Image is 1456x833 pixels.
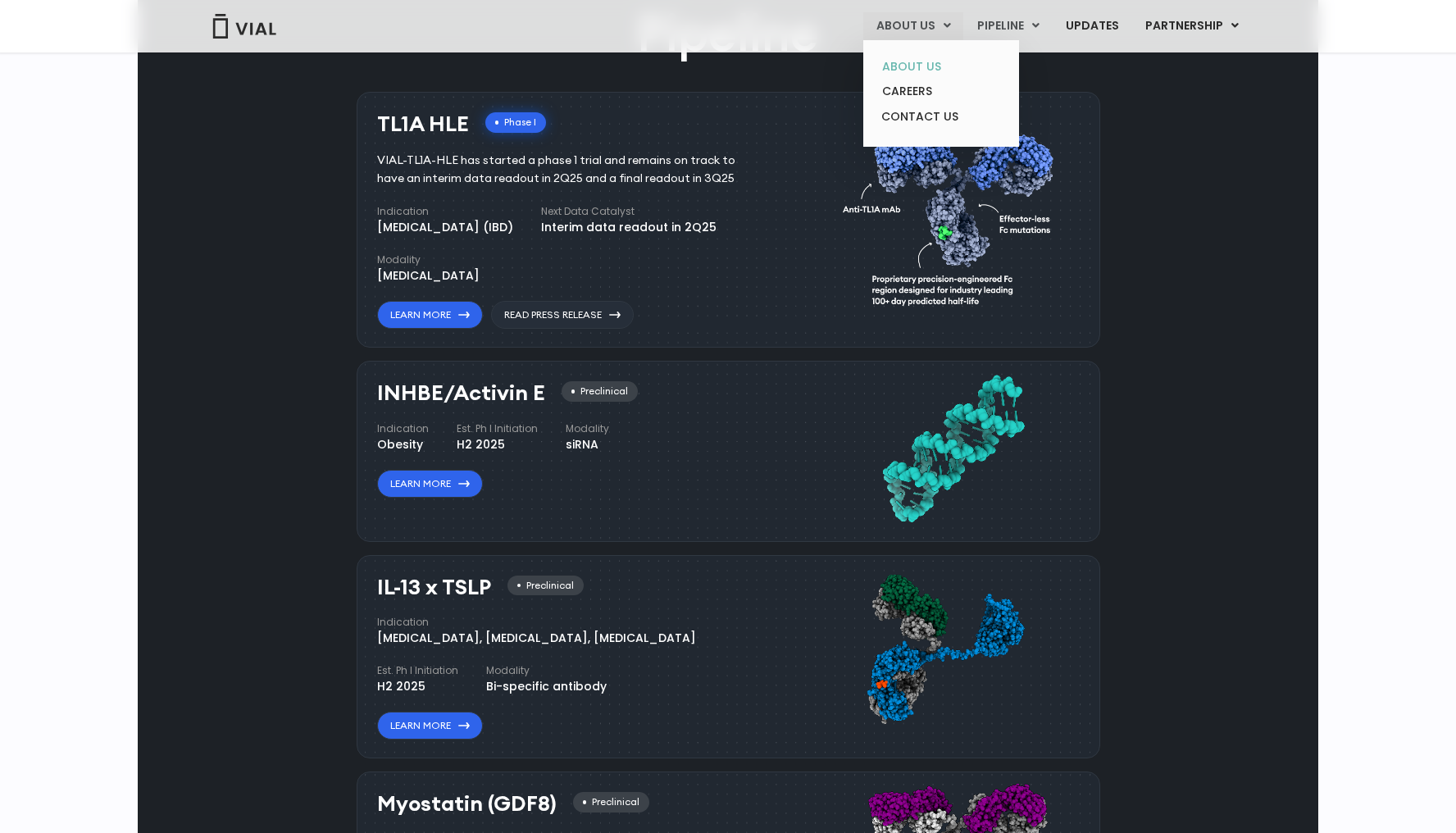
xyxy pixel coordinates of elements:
[377,219,513,236] div: [MEDICAL_DATA] (IBD)
[573,792,649,813] div: Preclinical
[377,301,483,329] a: Learn More
[377,663,458,678] h4: Est. Ph I Initiation
[507,576,584,596] div: Preclinical
[377,470,483,498] a: Learn More
[869,54,1012,80] a: ABOUT US
[491,301,634,329] a: Read Press Release
[377,792,557,816] h3: Myostatin (GDF8)
[377,678,458,695] div: H2 2025
[863,12,963,40] a: ABOUT USMenu Toggle
[541,219,717,236] div: Interim data readout in 2Q25
[485,112,546,133] div: Phase I
[377,421,429,436] h4: Indication
[377,112,469,136] h3: TL1A HLE
[377,267,480,284] div: [MEDICAL_DATA]
[377,576,491,599] h3: IL-13 x TSLP
[377,712,483,740] a: Learn More
[1053,12,1131,40] a: UPDATES
[869,79,1012,104] a: CAREERS
[486,678,607,695] div: Bi-specific antibody
[869,104,1012,130] a: CONTACT US
[1132,12,1252,40] a: PARTNERSHIPMenu Toggle
[377,630,696,647] div: [MEDICAL_DATA], [MEDICAL_DATA], [MEDICAL_DATA]
[377,152,760,188] div: VIAL-TL1A-HLE has started a phase 1 trial and remains on track to have an interim data readout in...
[377,204,513,219] h4: Indication
[964,12,1052,40] a: PIPELINEMenu Toggle
[541,204,717,219] h4: Next Data Catalyst
[457,421,538,436] h4: Est. Ph I Initiation
[566,436,609,453] div: siRNA
[562,381,638,402] div: Preclinical
[377,381,545,405] h3: INHBE/Activin E
[377,436,429,453] div: Obesity
[486,663,607,678] h4: Modality
[843,104,1062,330] img: TL1A antibody diagram.
[212,14,277,39] img: Vial Logo
[377,253,480,267] h4: Modality
[457,436,538,453] div: H2 2025
[566,421,609,436] h4: Modality
[377,615,696,630] h4: Indication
